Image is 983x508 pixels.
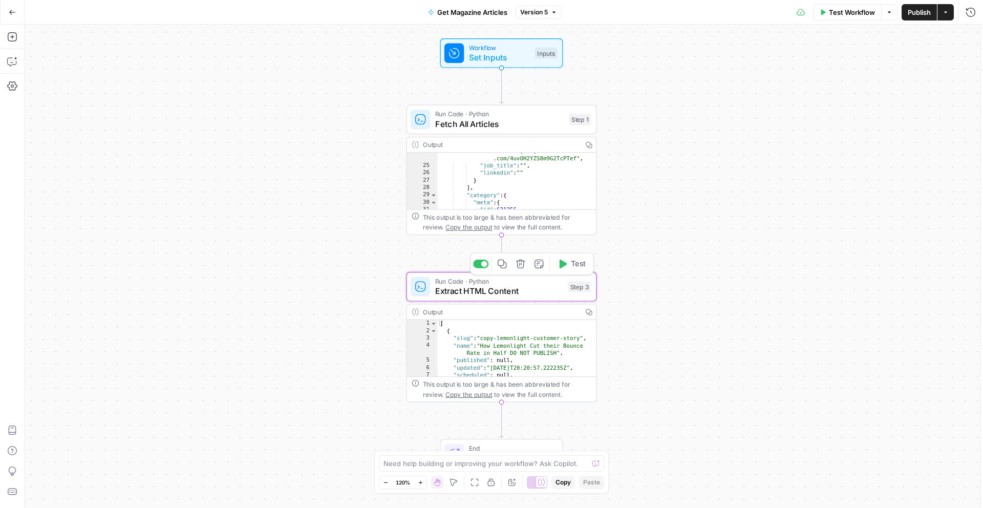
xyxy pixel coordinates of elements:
g: Edge from step_3 to end [500,402,503,438]
span: End [469,443,552,453]
span: Copy [555,478,571,487]
button: Test Workflow [813,4,881,20]
g: Edge from step_1 to step_3 [500,235,503,271]
button: Version 5 [516,6,562,19]
div: 24 [407,147,438,162]
button: Get Magazine Articles [422,4,514,20]
div: WorkflowSet InputsInputs [407,38,597,68]
div: 27 [407,177,438,184]
div: 2 [407,327,438,334]
div: 4 [407,342,438,357]
div: This output is too large & has been abbreviated for review. to view the full content. [423,213,591,232]
span: Workflow [469,43,530,52]
div: 25 [407,162,438,169]
button: Paste [579,476,604,489]
div: 26 [407,170,438,177]
div: 28 [407,184,438,191]
div: Step 3 [568,281,591,292]
div: EndOutput [407,439,597,469]
div: Run Code · PythonFetch All ArticlesStep 1Output "headshot":"[URL] .com/4uvOH2YZS8m9G2TcPTef", "jo... [407,105,597,235]
span: Test Workflow [829,7,875,17]
span: 120% [396,478,410,486]
span: Toggle code folding, rows 1 through 153 [430,320,437,327]
span: Run Code · Python [435,276,563,286]
div: 5 [407,357,438,364]
span: Toggle code folding, rows 2 through 152 [430,327,437,334]
span: Copy the output [445,391,492,398]
span: Fetch All Articles [435,118,564,130]
button: Publish [902,4,937,20]
span: Toggle code folding, rows 29 through 35 [430,192,437,199]
div: 29 [407,192,438,199]
span: Publish [908,7,931,17]
div: 7 [407,371,438,378]
span: Get Magazine Articles [437,7,507,17]
div: 31 [407,206,438,214]
span: Copy the output [445,223,492,230]
div: 3 [407,334,438,342]
div: 1 [407,320,438,327]
div: Inputs [535,48,557,59]
div: 30 [407,199,438,206]
g: Edge from start to step_1 [500,68,503,104]
div: Output [423,140,578,150]
div: This output is too large & has been abbreviated for review. to view the full content. [423,379,591,399]
div: Output [423,307,578,316]
span: Version 5 [520,8,548,17]
span: Test [571,259,586,270]
span: Toggle code folding, rows 30 through 32 [430,199,437,206]
span: Paste [583,478,600,487]
span: Extract HTML Content [435,285,563,297]
button: Copy [551,476,575,489]
button: Test [552,256,590,272]
div: Run Code · PythonExtract HTML ContentStep 3TestOutput[ { "slug":"copy-lemonlight-customer-story",... [407,272,597,402]
div: 6 [407,364,438,371]
div: Step 1 [569,114,591,125]
span: Run Code · Python [435,109,564,119]
span: Set Inputs [469,51,530,63]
